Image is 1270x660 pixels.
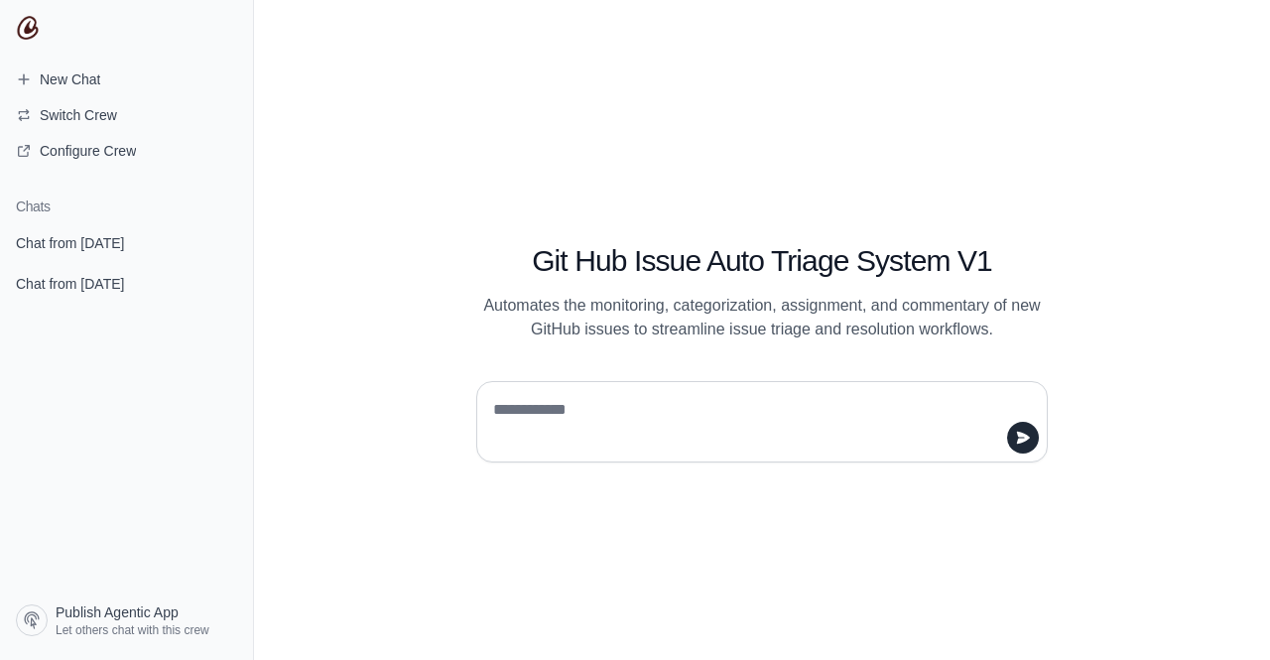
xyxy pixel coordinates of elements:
[8,64,245,95] a: New Chat
[16,233,124,253] span: Chat from [DATE]
[40,105,117,125] span: Switch Crew
[476,243,1048,279] h1: Git Hub Issue Auto Triage System V1
[8,596,245,644] a: Publish Agentic App Let others chat with this crew
[56,602,179,622] span: Publish Agentic App
[8,224,245,261] a: Chat from [DATE]
[8,265,245,302] a: Chat from [DATE]
[8,135,245,167] a: Configure Crew
[8,99,245,131] button: Switch Crew
[16,274,124,294] span: Chat from [DATE]
[56,622,209,638] span: Let others chat with this crew
[40,141,136,161] span: Configure Crew
[476,294,1048,341] p: Automates the monitoring, categorization, assignment, and commentary of new GitHub issues to stre...
[16,16,40,40] img: CrewAI Logo
[40,69,100,89] span: New Chat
